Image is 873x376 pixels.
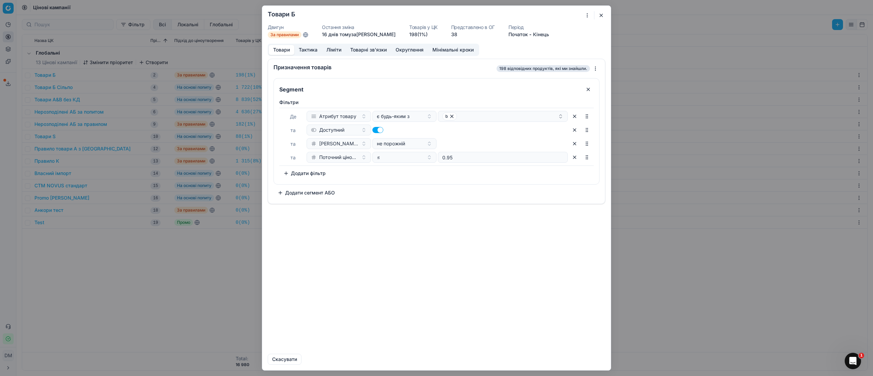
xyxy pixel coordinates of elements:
[291,141,296,147] span: та
[529,31,532,38] span: -
[508,31,528,38] button: Початок
[451,31,457,38] button: 38
[497,65,590,72] span: 198 відповідних продуктів, які ми знайшли.
[279,99,594,106] label: Фiльтри
[291,127,296,133] span: та
[268,31,301,38] span: За правилами
[278,84,580,95] input: Сегмент
[273,187,339,198] button: Додати сегмент АБО
[391,45,428,55] button: Округлення
[377,154,380,161] span: ≤
[268,11,295,17] h2: Товари Б
[859,353,864,358] span: 1
[268,25,308,30] dt: Двигун
[451,25,495,30] dt: Представлено в ОГ
[322,25,396,30] dt: Остання зміна
[533,31,549,38] button: Кінець
[290,114,296,119] span: Де
[279,168,330,179] button: Додати фільтр
[319,113,356,120] span: Атрибут товару
[845,353,861,369] iframe: Intercom live chat
[438,111,568,122] button: b
[273,64,495,70] div: Призначення товарів
[508,25,549,30] dt: Період
[428,45,478,55] button: Мінімальні кроки
[269,45,294,55] button: Товари
[319,140,358,147] span: [PERSON_NAME] за 7 днів
[294,45,322,55] button: Тактика
[377,113,410,120] span: є будь-яким з
[409,31,428,38] a: 198(1%)
[445,114,448,119] span: b
[268,354,301,365] button: Скасувати
[322,45,346,55] button: Ліміти
[291,155,296,160] span: та
[319,127,344,133] span: Доступний
[409,25,438,30] dt: Товарів у ЦК
[346,45,391,55] button: Товарні зв'язки
[377,140,405,147] span: не порожній
[322,31,396,37] span: 16 днів тому за [PERSON_NAME]
[319,154,358,161] span: Поточний ціновий індекс (Сільпо)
